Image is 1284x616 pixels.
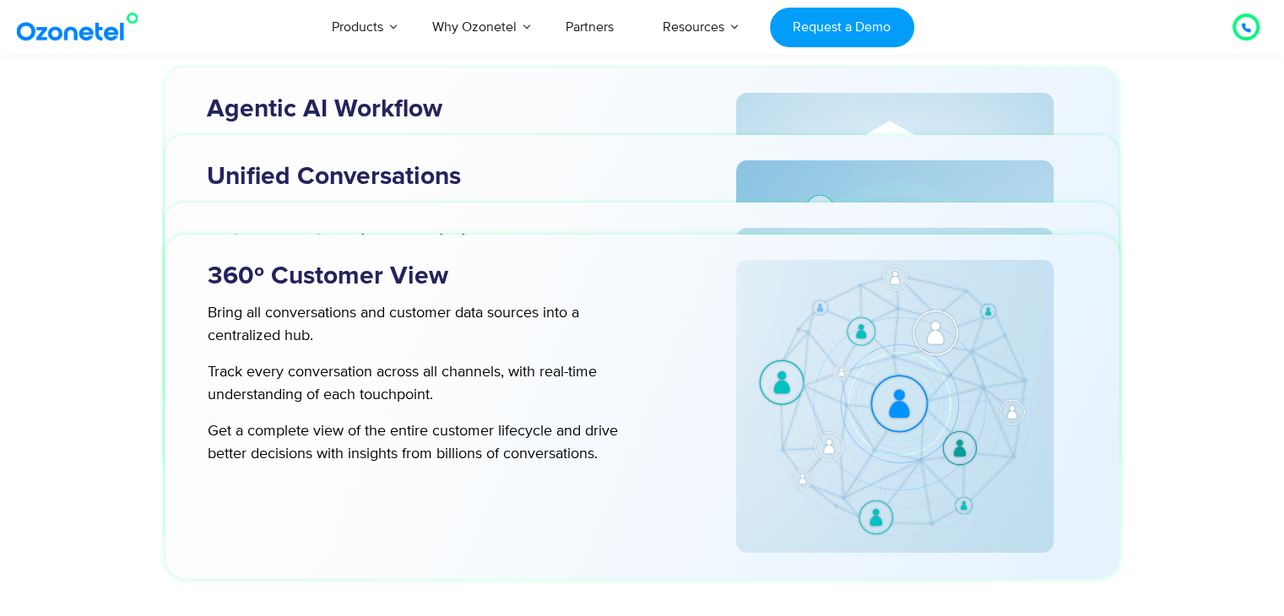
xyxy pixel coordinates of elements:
h3: 360º Customer View [208,260,680,293]
h3: Unified Conversations [207,160,680,193]
p: Track every conversation across all channels, with real-time understanding of each touchpoint. [208,361,646,407]
a: Request a Demo [770,8,914,47]
p: Get a complete view of the entire customer lifecycle and drive better decisions with insights fro... [208,420,646,466]
h3: Agentic AI Workflow [207,93,680,126]
p: Bring all conversations and customer data sources into a centralized hub. [208,302,646,348]
h3: Advanced Voice + Digital [207,228,680,261]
